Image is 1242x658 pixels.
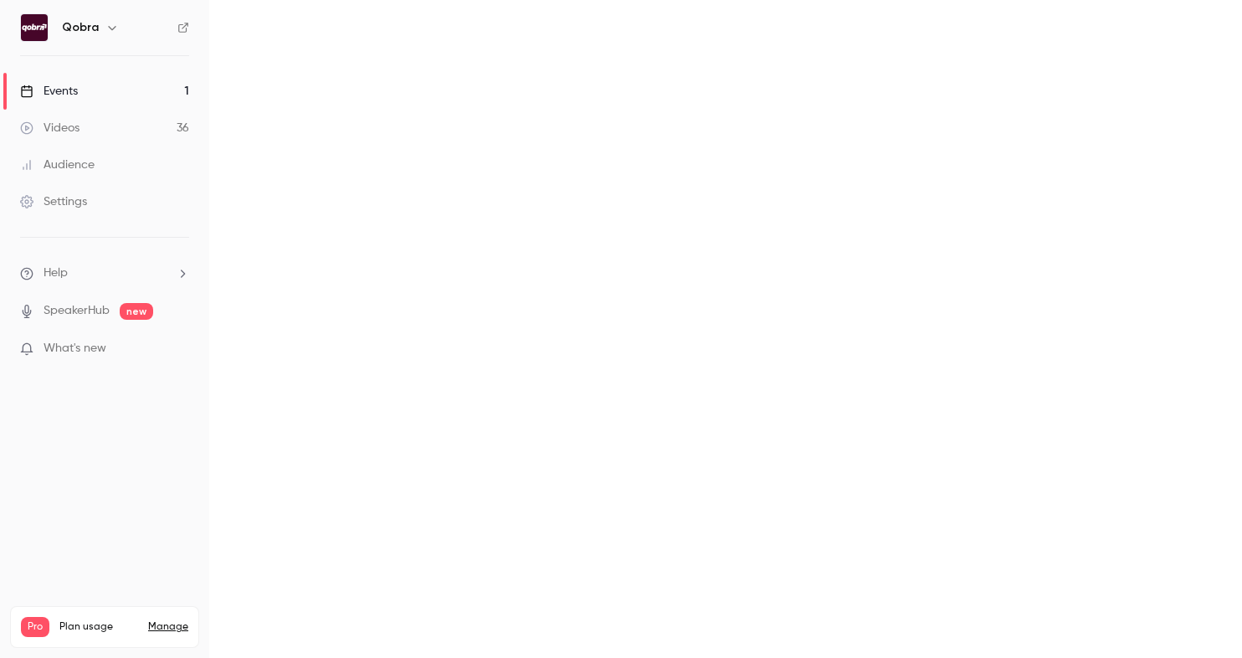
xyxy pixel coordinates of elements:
h6: Qobra [62,19,99,36]
img: Qobra [21,14,48,41]
a: Manage [148,620,188,634]
div: Videos [20,120,80,136]
li: help-dropdown-opener [20,265,189,282]
iframe: Noticeable Trigger [169,342,189,357]
div: Settings [20,193,87,210]
span: What's new [44,340,106,357]
a: SpeakerHub [44,302,110,320]
span: Plan usage [59,620,138,634]
span: Pro [21,617,49,637]
div: Events [20,83,78,100]
span: new [120,303,153,320]
span: Help [44,265,68,282]
div: Audience [20,157,95,173]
